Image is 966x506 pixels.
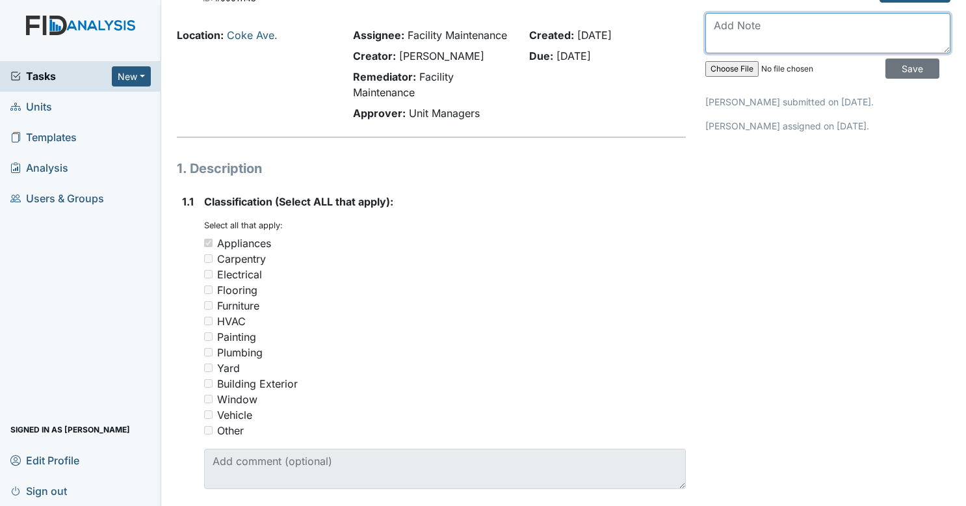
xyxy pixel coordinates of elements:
[177,159,686,178] h1: 1. Description
[217,376,298,392] div: Building Exterior
[885,59,939,79] input: Save
[409,107,480,120] span: Unit Managers
[10,450,79,470] span: Edit Profile
[217,235,271,251] div: Appliances
[556,49,591,62] span: [DATE]
[10,189,104,209] span: Users & Groups
[217,267,262,282] div: Electrical
[353,49,396,62] strong: Creator:
[217,345,263,360] div: Plumbing
[204,364,213,372] input: Yard
[204,348,213,356] input: Plumbing
[217,392,257,407] div: Window
[10,158,68,178] span: Analysis
[177,29,224,42] strong: Location:
[204,410,213,419] input: Vehicle
[10,97,52,117] span: Units
[204,332,213,341] input: Painting
[217,329,256,345] div: Painting
[204,301,213,310] input: Furniture
[204,286,213,294] input: Flooring
[204,395,213,403] input: Window
[217,251,266,267] div: Carpentry
[353,29,404,42] strong: Assignee:
[227,29,278,42] a: Coke Ave.
[10,127,77,148] span: Templates
[204,220,283,230] small: Select all that apply:
[353,70,416,83] strong: Remediator:
[217,423,244,438] div: Other
[217,282,257,298] div: Flooring
[399,49,484,62] span: [PERSON_NAME]
[182,194,194,209] label: 1.1
[217,407,252,423] div: Vehicle
[353,107,406,120] strong: Approver:
[204,379,213,388] input: Building Exterior
[529,49,553,62] strong: Due:
[577,29,612,42] span: [DATE]
[112,66,151,87] button: New
[10,481,67,501] span: Sign out
[705,95,950,109] p: [PERSON_NAME] submitted on [DATE].
[217,313,246,329] div: HVAC
[204,239,213,247] input: Appliances
[705,119,950,133] p: [PERSON_NAME] assigned on [DATE].
[204,426,213,434] input: Other
[408,29,507,42] span: Facility Maintenance
[529,29,574,42] strong: Created:
[204,270,213,278] input: Electrical
[204,195,393,208] span: Classification (Select ALL that apply):
[217,298,259,313] div: Furniture
[217,360,240,376] div: Yard
[10,68,112,84] a: Tasks
[204,317,213,325] input: HVAC
[10,419,130,440] span: Signed in as [PERSON_NAME]
[204,254,213,263] input: Carpentry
